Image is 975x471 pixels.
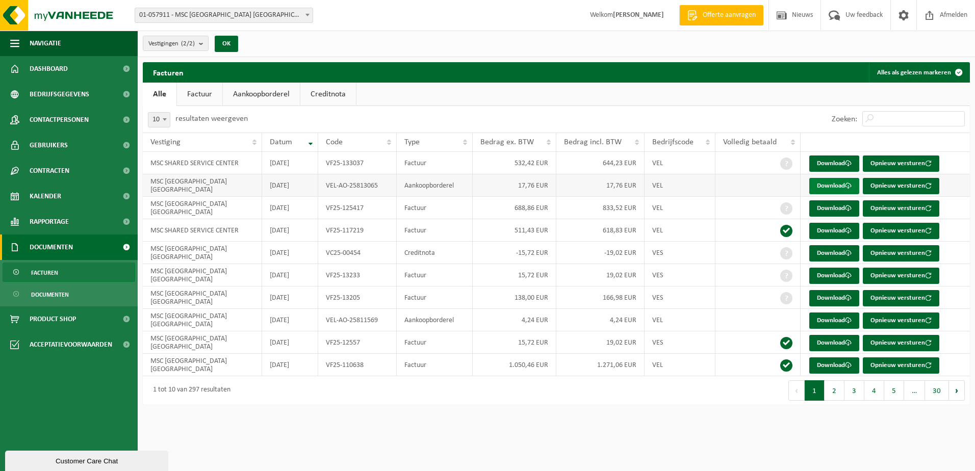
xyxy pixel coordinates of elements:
[869,62,969,83] button: Alles als gelezen markeren
[318,331,397,354] td: VF25-12557
[397,174,473,197] td: Aankoopborderel
[809,223,859,239] a: Download
[3,263,135,282] a: Facturen
[318,197,397,219] td: VF25-125417
[397,264,473,286] td: Factuur
[175,115,248,123] label: resultaten weergeven
[318,286,397,309] td: VF25-13205
[143,219,262,242] td: MSC SHARED SERVICE CENTER
[262,219,319,242] td: [DATE]
[404,138,420,146] span: Type
[863,268,939,284] button: Opnieuw versturen
[135,8,313,23] span: 01-057911 - MSC BELGIUM NV - ANTWERPEN
[150,138,181,146] span: Vestiging
[473,286,556,309] td: 138,00 EUR
[143,174,262,197] td: MSC [GEOGRAPHIC_DATA] [GEOGRAPHIC_DATA]
[556,286,645,309] td: 166,98 EUR
[473,331,556,354] td: 15,72 EUR
[215,36,238,52] button: OK
[863,357,939,374] button: Opnieuw versturen
[864,380,884,401] button: 4
[925,380,949,401] button: 30
[262,242,319,264] td: [DATE]
[31,285,69,304] span: Documenten
[318,354,397,376] td: VF25-110638
[3,284,135,304] a: Documenten
[556,331,645,354] td: 19,02 EUR
[809,312,859,329] a: Download
[556,152,645,174] td: 644,23 EUR
[473,219,556,242] td: 511,43 EUR
[645,174,715,197] td: VEL
[556,264,645,286] td: 19,02 EUR
[30,158,69,184] span: Contracten
[473,264,556,286] td: 15,72 EUR
[949,380,965,401] button: Next
[148,36,195,51] span: Vestigingen
[473,354,556,376] td: 1.050,46 EUR
[556,242,645,264] td: -19,02 EUR
[863,155,939,172] button: Opnieuw versturen
[397,242,473,264] td: Creditnota
[262,286,319,309] td: [DATE]
[181,40,195,47] count: (2/2)
[148,112,170,127] span: 10
[863,223,939,239] button: Opnieuw versturen
[135,8,313,22] span: 01-057911 - MSC BELGIUM NV - ANTWERPEN
[143,331,262,354] td: MSC [GEOGRAPHIC_DATA] [GEOGRAPHIC_DATA]
[480,138,534,146] span: Bedrag ex. BTW
[31,263,58,282] span: Facturen
[556,174,645,197] td: 17,76 EUR
[397,286,473,309] td: Factuur
[863,290,939,306] button: Opnieuw versturen
[30,31,61,56] span: Navigatie
[262,174,319,197] td: [DATE]
[645,264,715,286] td: VES
[262,309,319,331] td: [DATE]
[143,62,194,82] h2: Facturen
[397,354,473,376] td: Factuur
[613,11,664,19] strong: [PERSON_NAME]
[825,380,844,401] button: 2
[30,133,68,158] span: Gebruikers
[788,380,805,401] button: Previous
[5,449,170,471] iframe: chat widget
[30,306,76,332] span: Product Shop
[863,178,939,194] button: Opnieuw versturen
[318,174,397,197] td: VEL-AO-25813065
[30,56,68,82] span: Dashboard
[809,245,859,261] a: Download
[30,184,61,209] span: Kalender
[262,264,319,286] td: [DATE]
[473,242,556,264] td: -15,72 EUR
[809,155,859,172] a: Download
[645,242,715,264] td: VES
[262,197,319,219] td: [DATE]
[262,354,319,376] td: [DATE]
[645,354,715,376] td: VEL
[397,309,473,331] td: Aankoopborderel
[143,197,262,219] td: MSC [GEOGRAPHIC_DATA] [GEOGRAPHIC_DATA]
[143,83,176,106] a: Alle
[904,380,925,401] span: …
[30,209,69,234] span: Rapportage
[143,242,262,264] td: MSC [GEOGRAPHIC_DATA] [GEOGRAPHIC_DATA]
[645,197,715,219] td: VEL
[844,380,864,401] button: 3
[262,331,319,354] td: [DATE]
[300,83,356,106] a: Creditnota
[805,380,825,401] button: 1
[397,219,473,242] td: Factuur
[564,138,622,146] span: Bedrag incl. BTW
[700,10,758,20] span: Offerte aanvragen
[809,335,859,351] a: Download
[723,138,777,146] span: Volledig betaald
[262,152,319,174] td: [DATE]
[318,309,397,331] td: VEL-AO-25811569
[270,138,292,146] span: Datum
[397,331,473,354] td: Factuur
[679,5,763,25] a: Offerte aanvragen
[556,197,645,219] td: 833,52 EUR
[143,36,209,51] button: Vestigingen(2/2)
[326,138,343,146] span: Code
